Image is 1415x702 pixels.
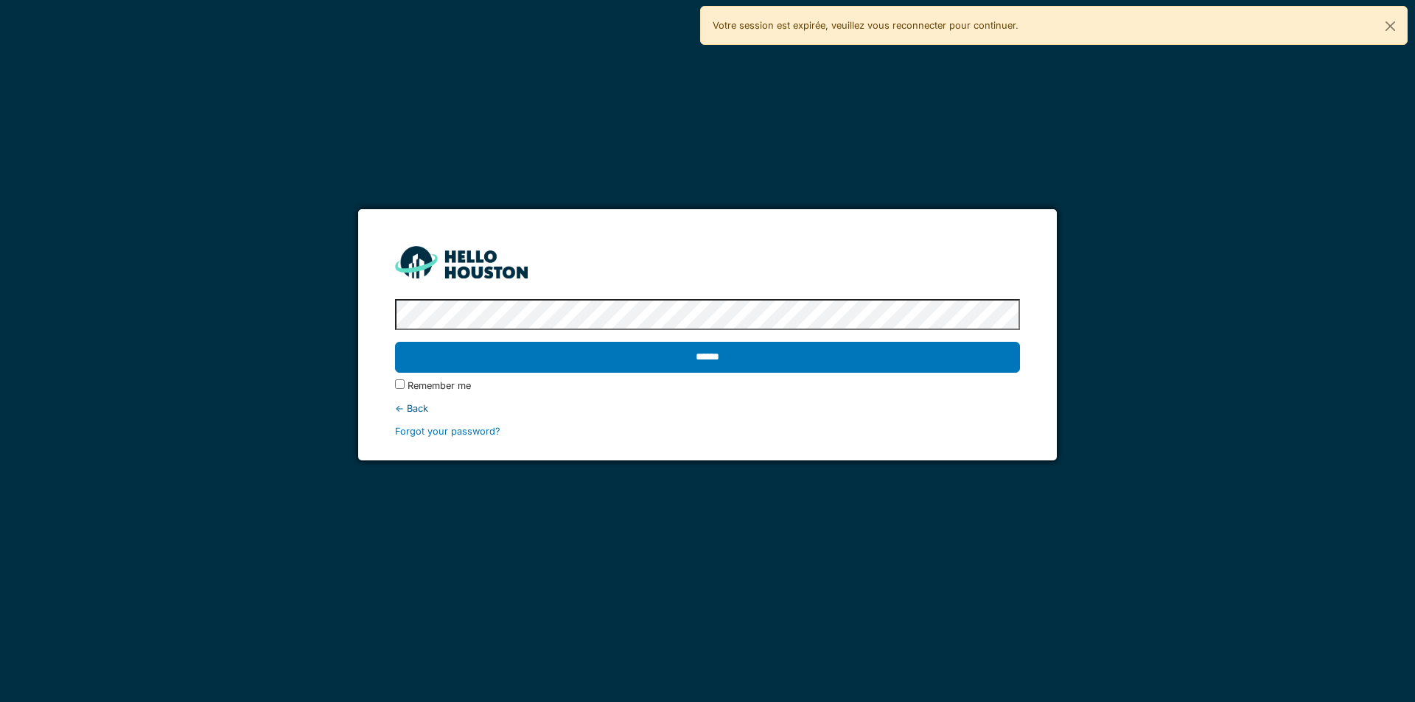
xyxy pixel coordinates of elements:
a: Forgot your password? [395,426,500,437]
button: Close [1374,7,1407,46]
img: HH_line-BYnF2_Hg.png [395,246,528,278]
label: Remember me [408,379,471,393]
div: ← Back [395,401,1019,415]
div: Votre session est expirée, veuillez vous reconnecter pour continuer. [700,6,1408,45]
